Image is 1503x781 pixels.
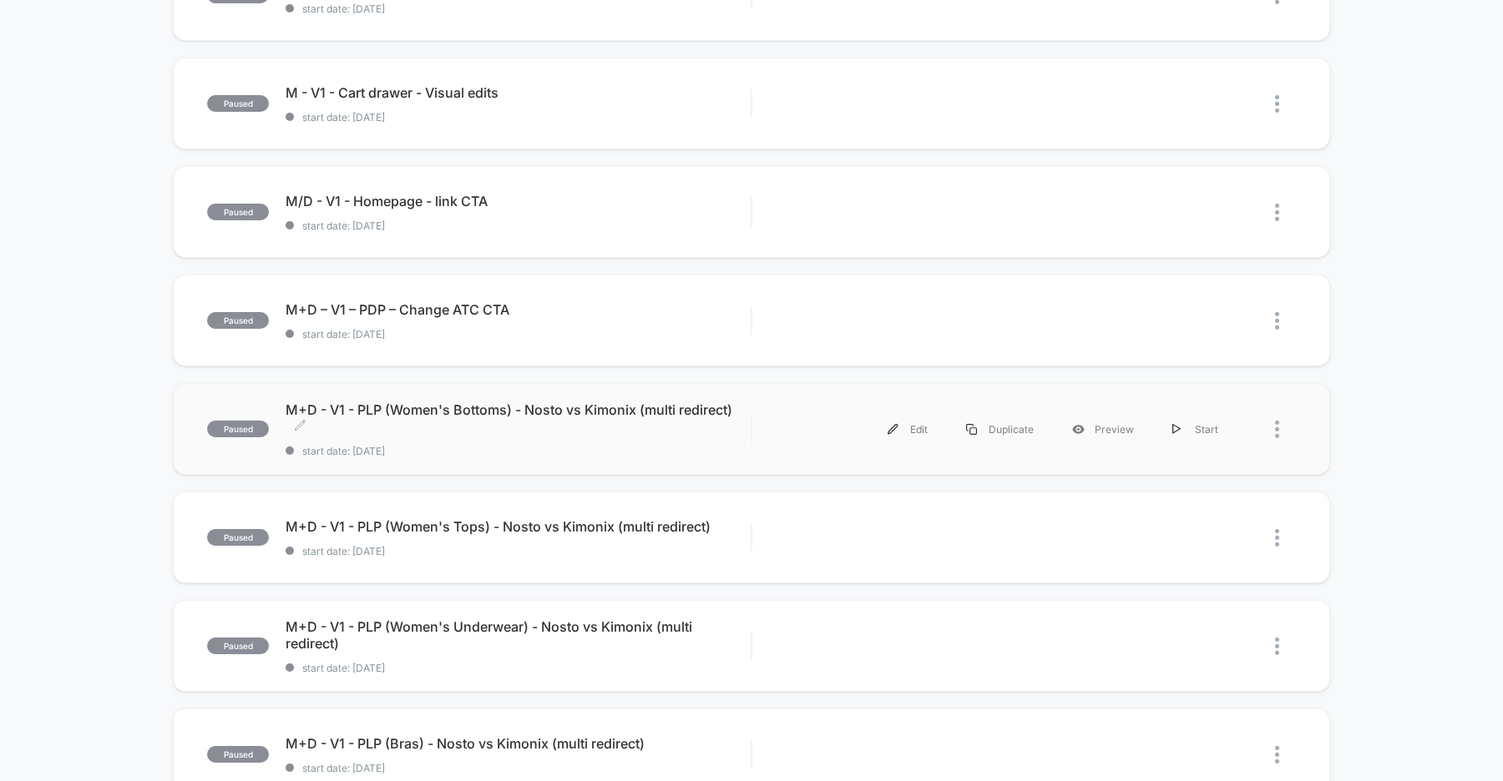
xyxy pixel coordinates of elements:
[1275,95,1279,113] img: close
[888,424,898,435] img: menu
[1153,411,1237,448] div: Start
[286,193,751,209] span: M/D - V1 - Homepage - link CTA
[1275,529,1279,547] img: close
[286,735,751,752] span: M+D - V1 - PLP (Bras) - Nosto vs Kimonix (multi redirect)
[1275,746,1279,763] img: close
[286,111,751,123] span: start date: [DATE]
[207,746,269,763] span: paused
[1275,637,1279,655] img: close
[1172,424,1181,435] img: menu
[947,411,1053,448] div: Duplicate
[1275,421,1279,438] img: close
[207,95,269,112] span: paused
[286,445,751,457] span: start date: [DATE]
[207,637,269,654] span: paused
[286,545,751,557] span: start date: [DATE]
[286,328,751,340] span: start date: [DATE]
[1275,204,1279,221] img: close
[286,3,751,15] span: start date: [DATE]
[286,618,751,652] span: M+D - V1 - PLP (Women's Underwear) - Nosto vs Kimonix (multi redirect)
[207,529,269,546] span: paused
[286,301,751,318] span: M+D – V1 – PDP – Change ATC CTA
[286,219,751,232] span: start date: [DATE]
[286,84,751,101] span: M - V1 - Cart drawer - Visual edits
[286,401,751,435] span: M+D - V1 - PLP (Women's Bottoms) - Nosto vs Kimonix (multi redirect)
[1053,411,1153,448] div: Preview
[966,424,977,435] img: menu
[207,421,269,437] span: paused
[868,411,947,448] div: Edit
[207,204,269,220] span: paused
[286,762,751,774] span: start date: [DATE]
[1275,312,1279,330] img: close
[286,518,751,535] span: M+D - V1 - PLP (Women's Tops) - Nosto vs Kimonix (multi redirect)
[207,312,269,329] span: paused
[286,662,751,674] span: start date: [DATE]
